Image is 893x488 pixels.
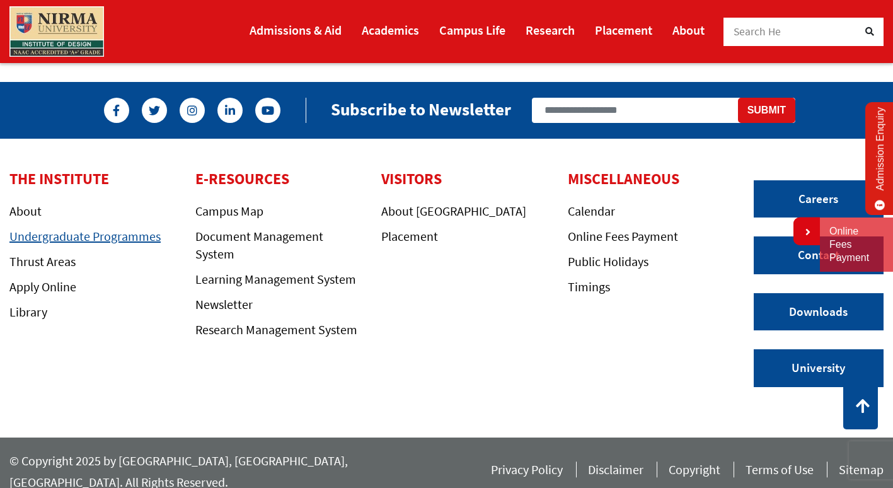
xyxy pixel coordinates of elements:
[595,17,652,43] a: Placement
[9,203,42,219] a: About
[381,203,526,219] a: About [GEOGRAPHIC_DATA]
[754,349,884,387] a: University
[568,228,678,244] a: Online Fees Payment
[754,180,884,218] a: Careers
[381,228,438,244] a: Placement
[754,236,884,274] a: Contact
[526,17,575,43] a: Research
[9,6,104,57] img: main_logo
[195,322,357,337] a: Research Management System
[195,203,263,219] a: Campus Map
[568,203,615,219] a: Calendar
[362,17,419,43] a: Academics
[839,462,884,482] a: Sitemap
[439,17,505,43] a: Campus Life
[9,304,47,320] a: Library
[195,271,356,287] a: Learning Management System
[746,462,814,482] a: Terms of Use
[734,25,781,38] span: Search He
[195,296,253,312] a: Newsletter
[331,99,511,120] h2: Subscribe to Newsletter
[588,462,643,482] a: Disclaimer
[9,253,76,269] a: Thrust Areas
[754,293,884,331] a: Downloads
[568,279,610,294] a: Timings
[568,253,648,269] a: Public Holidays
[9,228,161,244] a: Undergraduate Programmes
[669,462,720,482] a: Copyright
[491,462,563,482] a: Privacy Policy
[738,98,795,123] button: Submit
[672,17,705,43] a: About
[195,228,323,261] a: Document Management System
[9,279,76,294] a: Apply Online
[250,17,342,43] a: Admissions & Aid
[829,225,884,264] a: Online Fees Payment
